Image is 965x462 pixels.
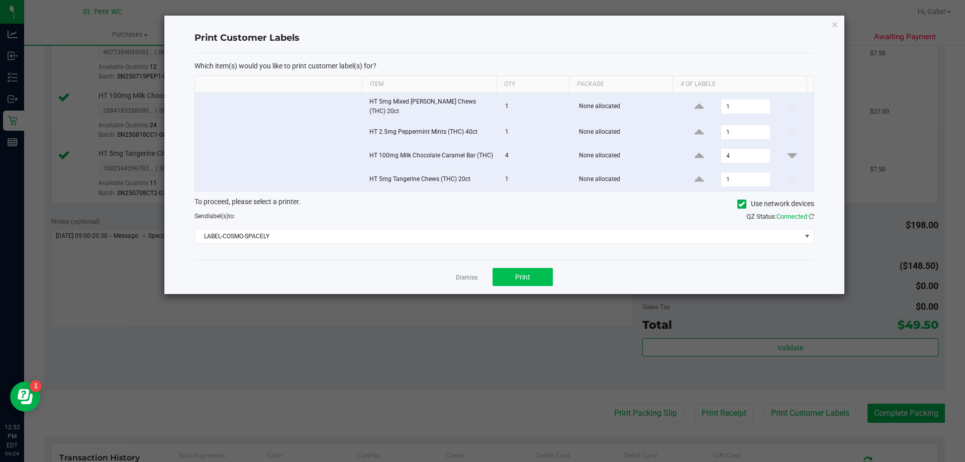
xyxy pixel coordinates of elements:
[777,213,807,220] span: Connected
[362,76,496,93] th: Item
[573,121,678,144] td: None allocated
[195,32,814,45] h4: Print Customer Labels
[195,213,235,220] span: Send to:
[187,197,822,212] div: To proceed, please select a printer.
[493,268,553,286] button: Print
[195,61,814,70] p: Which item(s) would you like to print customer label(s) for?
[499,121,573,144] td: 1
[195,229,801,243] span: LABEL-COSMO-SPACELY
[515,273,530,281] span: Print
[672,76,807,93] th: # of labels
[10,382,40,412] iframe: Resource center
[363,144,499,168] td: HT 100mg Milk Chocolate Caramel Bar (THC)
[363,93,499,121] td: HT 5mg Mixed [PERSON_NAME] Chews (THC) 20ct
[30,380,42,392] iframe: Resource center unread badge
[573,144,678,168] td: None allocated
[746,213,814,220] span: QZ Status:
[456,273,477,282] a: Dismiss
[363,168,499,191] td: HT 5mg Tangerine Chews (THC) 20ct
[573,93,678,121] td: None allocated
[496,76,569,93] th: Qty
[569,76,672,93] th: Package
[499,144,573,168] td: 4
[363,121,499,144] td: HT 2.5mg Peppermint Mints (THC) 40ct
[573,168,678,191] td: None allocated
[499,168,573,191] td: 1
[208,213,228,220] span: label(s)
[737,199,814,209] label: Use network devices
[499,93,573,121] td: 1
